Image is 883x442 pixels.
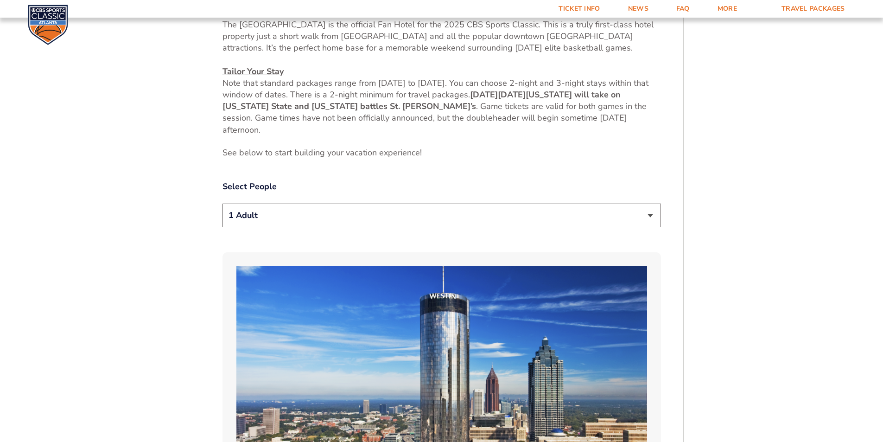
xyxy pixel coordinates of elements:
p: See below to start building your vacation e [222,147,661,159]
span: . Game tickets are valid for both games in the session. Game times have not been officially annou... [222,101,647,135]
label: Select People [222,181,661,192]
span: xperience! [384,147,422,158]
strong: [DATE][DATE] [470,89,526,100]
span: Note that standard packages range from [DATE] to [DATE]. You can choose 2-night and 3-night stays... [222,77,648,100]
img: CBS Sports Classic [28,5,68,45]
strong: [US_STATE] will take on [US_STATE] State and [US_STATE] battles St. [PERSON_NAME]’s [222,89,621,112]
u: Tailor Your Stay [222,66,284,77]
span: The [GEOGRAPHIC_DATA] is the official Fan Hotel for the 2025 CBS Sports Classic. This is a truly ... [222,19,654,53]
u: Hotel [222,7,244,19]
